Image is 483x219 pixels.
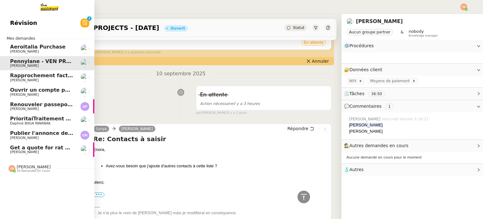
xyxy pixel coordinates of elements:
[347,29,393,35] nz-tag: Aucun groupe partner
[349,91,364,96] span: Tâches
[10,101,102,107] span: Renouveler passeport américain
[370,78,412,84] span: Moyens de paiement
[97,210,329,216] div: Je n'ai plus le nom de [PERSON_NAME] mais je modifierai en conséquence.
[344,143,411,148] span: 🕵️
[341,88,483,100] div: ⏲️Tâches 36:50
[349,143,408,148] span: Autres demandes en cours
[33,25,159,31] span: Pennylane - VEN PROJECTS - [DATE]
[10,44,65,50] span: Aeroitalia Purchase
[80,131,89,140] img: svg
[200,101,233,106] span: Action nécessaire
[312,58,329,64] span: Annuler
[287,125,308,132] span: Répondre
[200,101,260,106] span: il y a 3 heures
[344,104,396,109] span: 💬
[10,93,39,97] span: [PERSON_NAME]
[10,116,214,122] span: PrioritaiTraitement des fichiers pour la base de données du site Line Up
[80,102,89,111] img: svg
[408,29,424,34] span: nobody
[80,116,89,125] img: users%2FKPVW5uJ7nAf2BaBJPZnFMauzfh73%2Favatar%2FDigitalCollectionThumbnailHandler.jpeg
[8,165,15,172] img: svg
[10,130,105,136] span: Publier l'annonce de recrutement
[93,204,329,210] div: -----
[122,50,160,55] span: il y a quelques secondes
[93,179,329,186] div: Merci,
[349,104,381,109] span: Commentaires
[227,110,247,116] span: il y a 2 jours
[349,128,478,135] div: [PERSON_NAME]
[10,107,39,111] span: [PERSON_NAME]
[369,91,385,97] nz-tag: 36:50
[356,18,403,24] a: [PERSON_NAME]
[10,58,111,64] span: Pennylane - VEN PROJECTS - [DATE]
[10,136,39,140] span: [PERSON_NAME]
[119,126,155,132] a: [PERSON_NAME]
[10,18,37,28] span: Révision
[349,43,374,48] span: Procédures
[349,116,382,122] span: [PERSON_NAME]
[151,70,211,78] span: 10 septembre 2025
[3,35,39,42] span: Mes demandes
[96,127,107,131] span: Surya
[341,140,483,152] div: 🕵️Autres demandes en cours
[344,66,385,73] span: 🔐
[200,92,227,98] span: En attente
[10,87,100,93] span: Ouvrir un compte pour Ven SAS
[344,91,390,96] span: ⏲️
[341,64,483,76] div: 🔐Données client
[93,135,329,143] h4: Re: Contacts à saisir
[93,147,329,153] div: Enora,
[341,40,483,52] div: ⚙️Procédures
[10,49,39,54] span: [PERSON_NAME]
[304,40,324,45] span: En attente
[293,26,304,30] span: Statut
[10,64,39,68] span: [PERSON_NAME]
[285,125,316,132] button: Répondre
[304,58,331,65] button: Annuler
[17,164,51,169] span: [PERSON_NAME]
[10,150,39,154] span: [PERSON_NAME]
[80,145,89,154] img: users%2Fvjxz7HYmGaNTSE4yF5W2mFwJXra2%2Favatar%2Ff3aef901-807b-4123-bf55-4aed7c5d6af5
[347,18,353,25] img: users%2FdS3TwVPiVog4zK0OQxpSjyo9KZX2%2Favatar%2F81c868b6-1695-4cd6-a9a7-0559464adfbc
[17,169,50,173] span: 10 demandes en cours
[88,16,91,22] p: 4
[91,50,161,55] small: [PERSON_NAME]
[344,167,364,172] span: 🧴
[80,44,89,53] img: users%2Fvjxz7HYmGaNTSE4yF5W2mFwJXra2%2Favatar%2Ff3aef901-807b-4123-bf55-4aed7c5d6af5
[196,110,201,116] span: par
[10,72,190,78] span: Rapprochement factures/paiements clients - 1 septembre 2025
[80,59,89,68] img: users%2FdS3TwVPiVog4zK0OQxpSjyo9KZX2%2Favatar%2F81c868b6-1695-4cd6-a9a7-0559464adfbc
[401,29,403,37] span: &
[341,100,483,112] div: 💬Commentaires 1
[408,34,438,37] span: Knowledge manager
[10,78,39,82] span: [PERSON_NAME]
[349,78,359,84] span: WIX
[349,167,364,172] span: Autres
[386,103,393,110] nz-tag: 1
[170,26,185,30] div: Ouvert
[460,3,467,10] img: svg
[196,110,247,116] small: [PERSON_NAME]
[408,29,438,37] app-user-label: Knowledge manager
[80,88,89,96] img: users%2Fvjxz7HYmGaNTSE4yF5W2mFwJXra2%2Favatar%2Ff3aef901-807b-4123-bf55-4aed7c5d6af5
[10,121,51,125] span: Daphné BIIGA NWANAK
[10,145,95,151] span: Get a quote for rat protection
[382,116,430,122] span: mercredi dernier à 16:21
[344,42,377,49] span: ⚙️
[80,73,89,82] img: users%2FrssbVgR8pSYriYNmUDKzQX9syo02%2Favatar%2Fb215b948-7ecd-4adc-935c-e0e4aeaee93e
[341,164,483,176] div: 🧴Autres
[349,67,382,72] span: Données client
[87,16,92,21] nz-badge-sup: 4
[347,155,422,159] span: Aucune demande en cours pour le moment
[93,193,105,197] label: •••
[106,163,329,169] li: Avez-vous besoin que j'ajoute d'autres contacts à cette liste ?
[349,123,383,127] span: [PERSON_NAME]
